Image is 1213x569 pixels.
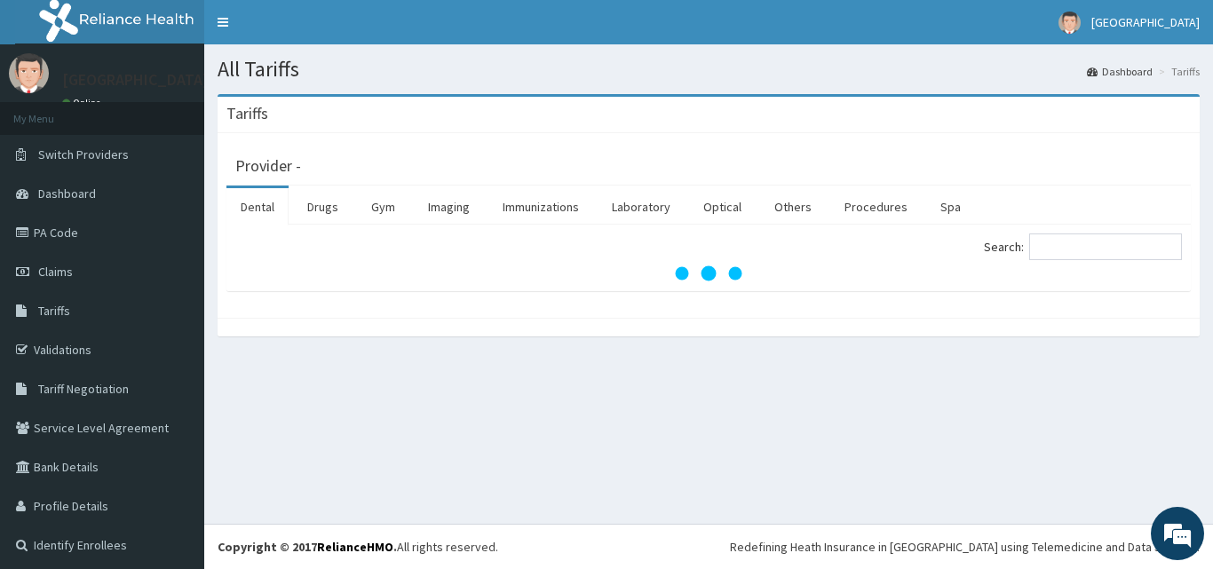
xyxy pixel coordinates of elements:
a: Spa [926,188,975,225]
label: Search: [984,233,1182,260]
h3: Tariffs [226,106,268,122]
span: Dashboard [38,186,96,202]
input: Search: [1029,233,1182,260]
a: Dashboard [1087,64,1153,79]
span: Tariffs [38,303,70,319]
img: User Image [9,53,49,93]
a: Others [760,188,826,225]
svg: audio-loading [673,238,744,309]
a: RelianceHMO [317,539,393,555]
a: Optical [689,188,756,225]
a: Laboratory [598,188,685,225]
li: Tariffs [1154,64,1200,79]
a: Dental [226,188,289,225]
h3: Provider - [235,158,301,174]
strong: Copyright © 2017 . [218,539,397,555]
p: [GEOGRAPHIC_DATA] [62,72,209,88]
a: Procedures [830,188,922,225]
img: User Image [1058,12,1081,34]
span: Switch Providers [38,146,129,162]
a: Imaging [414,188,484,225]
div: Redefining Heath Insurance in [GEOGRAPHIC_DATA] using Telemedicine and Data Science! [730,538,1200,556]
span: Claims [38,264,73,280]
a: Immunizations [488,188,593,225]
span: Tariff Negotiation [38,381,129,397]
footer: All rights reserved. [204,524,1213,569]
a: Drugs [293,188,353,225]
h1: All Tariffs [218,58,1200,81]
a: Gym [357,188,409,225]
a: Online [62,97,105,109]
span: [GEOGRAPHIC_DATA] [1091,14,1200,30]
